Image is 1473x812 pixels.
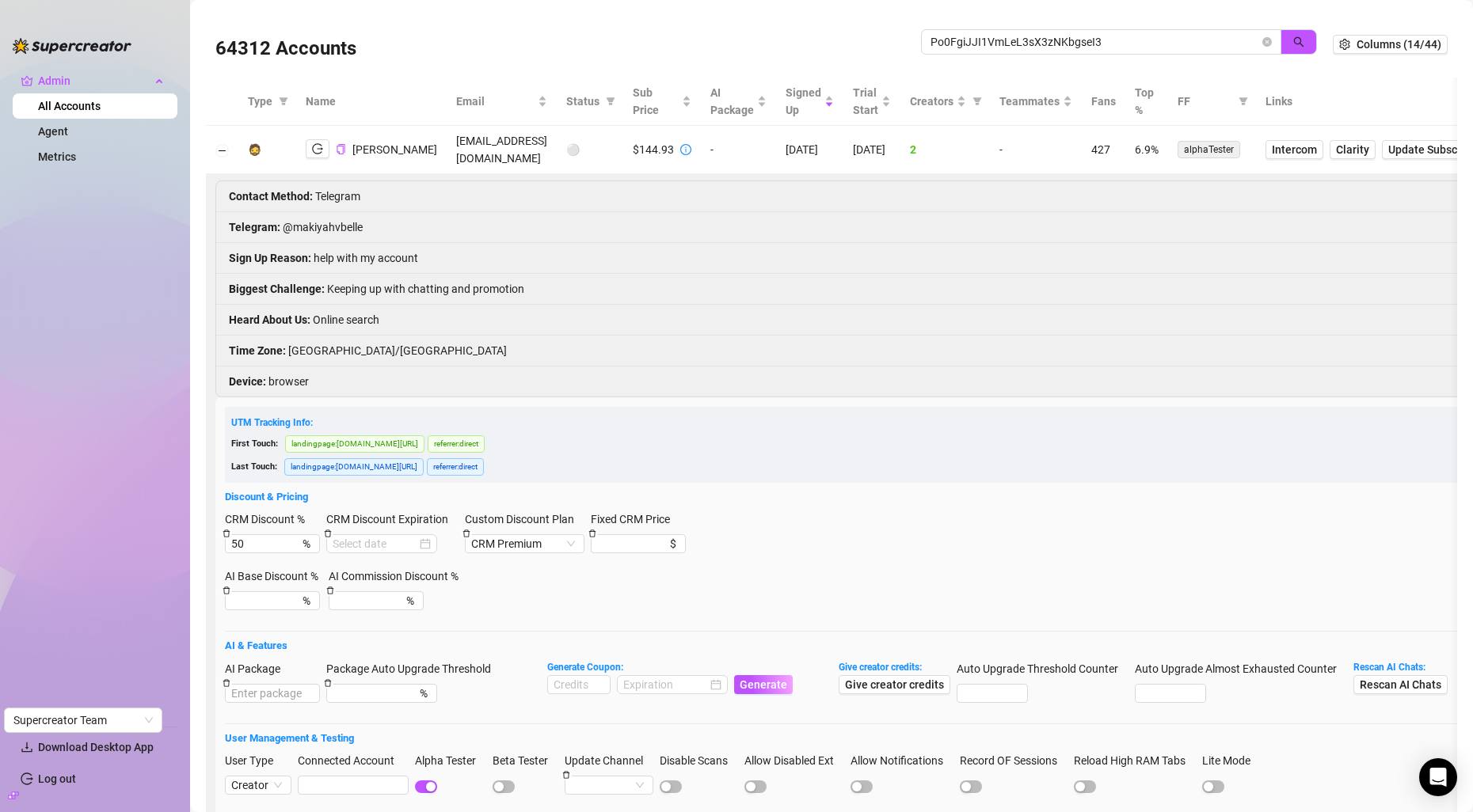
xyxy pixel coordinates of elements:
[1074,752,1196,769] label: Reload High RAM Tabs
[547,662,623,673] strong: Generate Coupon:
[910,93,953,110] span: Creators
[1136,685,1205,702] input: Auto Upgrade Almost Exhausted Counter
[786,84,821,119] span: Signed Up
[326,510,459,528] label: CRM Discount Expiration
[324,679,332,687] span: delete
[21,74,33,87] span: crown
[223,586,230,594] span: delete
[969,89,985,113] span: filter
[734,675,793,694] button: Generate
[38,125,68,138] a: Agent
[333,685,417,702] input: Package Auto Upgrade Threshold
[447,126,557,174] td: [EMAIL_ADDRESS][DOMAIN_NAME]
[776,78,843,126] th: Signed Up
[1330,140,1376,159] a: Clarity
[999,143,1003,156] span: -
[298,776,409,795] input: Connected Account
[957,660,1129,677] label: Auto Upgrade Threshold Counter
[566,93,599,110] span: Status
[623,78,701,126] th: Sub Price
[352,143,437,156] span: [PERSON_NAME]
[216,144,229,157] button: Collapse row
[427,458,484,476] span: referrer : direct
[215,36,356,62] h3: 64312 Accounts
[462,529,470,537] span: delete
[38,741,154,753] span: Download Desktop App
[1339,39,1350,50] span: setting
[633,141,674,158] div: $144.93
[597,535,667,552] input: Fixed CRM Price
[231,438,278,449] span: First Touch:
[447,78,557,126] th: Email
[231,417,313,428] span: UTM Tracking Info:
[1336,141,1369,158] span: Clarity
[231,535,299,552] input: CRM Discount %
[839,662,922,673] strong: Give creator credits:
[972,97,982,106] span: filter
[38,100,101,112] a: All Accounts
[999,93,1060,110] span: Teammates
[931,33,1259,51] input: Search by UID / Name / Email / Creator Username
[680,144,691,155] span: info-circle
[415,780,437,793] button: Alpha Tester
[326,586,334,594] span: delete
[284,458,424,476] span: landingpage : [DOMAIN_NAME][URL]
[285,435,424,453] span: landingpage : [DOMAIN_NAME][URL]
[324,529,332,537] span: delete
[1178,141,1240,158] span: alphaTester
[225,660,291,677] label: AI Package
[603,89,619,113] span: filter
[843,126,900,174] td: [DATE]
[900,78,990,126] th: Creators
[471,535,578,552] span: CRM Premium
[13,708,153,732] span: Supercreator Team
[1360,678,1441,691] span: Rescan AI Chats
[456,93,535,110] span: Email
[428,435,485,453] span: referrer : direct
[326,660,501,677] label: Package Auto Upgrade Threshold
[565,752,653,769] label: Update Channel
[910,143,916,156] span: 2
[248,141,261,158] div: 🧔
[776,126,843,174] td: [DATE]
[843,78,900,126] th: Trial Start
[298,752,405,769] label: Connected Account
[223,679,230,687] span: delete
[335,592,403,609] input: AI Commission Discount %
[660,780,682,793] button: Disable Scans
[229,313,310,326] strong: Heard About Us :
[1125,78,1168,126] th: Top %
[21,741,33,753] span: download
[229,283,325,295] strong: Biggest Challenge :
[225,510,315,528] label: CRM Discount %
[1074,780,1096,793] button: Reload High RAM Tabs
[701,78,776,126] th: AI Package
[701,126,776,174] td: -
[990,78,1082,126] th: Teammates
[1235,89,1251,113] span: filter
[231,776,285,794] span: Creator
[248,93,272,110] span: Type
[744,780,767,793] button: Allow Disabled Ext
[660,752,738,769] label: Disable Scans
[231,592,299,609] input: AI Base Discount %
[1178,93,1232,110] span: FF
[845,678,944,691] span: Give creator credits
[633,84,679,119] span: Sub Price
[333,535,417,552] input: CRM Discount Expiration
[1202,752,1261,769] label: Lite Mode
[1135,660,1347,677] label: Auto Upgrade Almost Exhausted Counter
[493,752,558,769] label: Beta Tester
[493,780,515,793] button: Beta Tester
[1419,758,1457,796] div: Open Intercom Messenger
[591,510,680,528] label: Fixed CRM Price
[1135,143,1159,156] span: 6.9%
[38,772,76,785] a: Log out
[306,139,329,158] button: logout
[1262,37,1272,47] button: close-circle
[548,676,610,693] input: Credits
[415,752,486,769] label: Alpha Tester
[229,221,280,233] strong: Telegram :
[276,89,291,113] span: filter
